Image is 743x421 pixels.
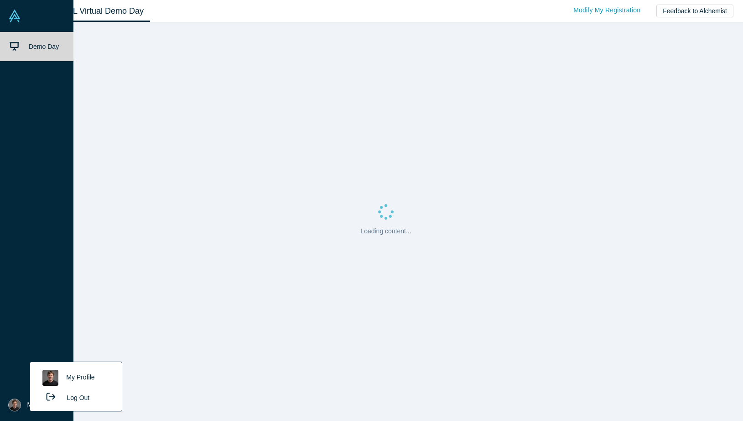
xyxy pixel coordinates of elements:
a: Class XL Virtual Demo Day [38,0,150,22]
img: Alchemist Vault Logo [8,10,21,22]
button: My Account [8,399,60,411]
a: My Profile [38,367,114,389]
img: Dan Ellis's profile [42,370,58,386]
button: Feedback to Alchemist [656,5,733,17]
button: Log Out [38,389,93,406]
span: Demo Day [29,43,59,50]
a: Modify My Registration [564,2,650,18]
p: Loading content... [360,226,411,236]
img: Dan Ellis's Account [8,399,21,411]
span: My Account [27,400,60,410]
